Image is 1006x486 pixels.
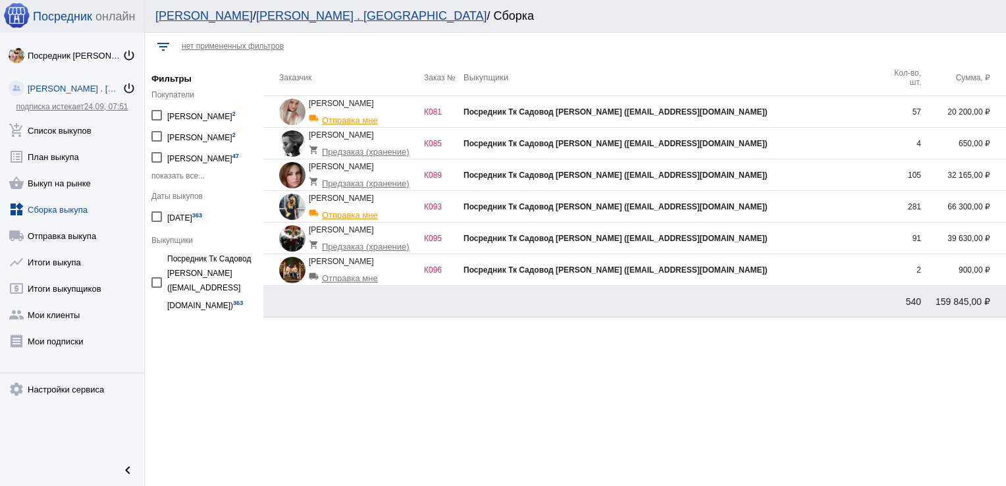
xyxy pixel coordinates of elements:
div: Покупатели [151,90,257,99]
div: Посредник [PERSON_NAME] [PERSON_NAME] [28,51,122,61]
b: Посредник Тк Садовод [PERSON_NAME] ([EMAIL_ADDRESS][DOMAIN_NAME]) [463,171,767,180]
td: 4 [882,128,921,159]
div: [PERSON_NAME] [309,194,417,220]
td: 20 200,00 ₽ [921,96,1006,128]
mat-icon: local_atm [9,281,24,296]
td: 32 165,00 ₽ [921,159,1006,191]
th: Выкупщики [463,59,882,96]
div: Предзаказ (хранение) [309,171,417,188]
img: community_200.png [9,80,24,96]
td: 159 845,00 ₽ [921,286,1006,317]
mat-icon: chevron_left [120,462,136,478]
td: 281 [882,191,921,223]
div: [PERSON_NAME] [167,127,236,145]
th: Сумма, ₽ [921,59,1006,96]
span: нет примененных фильтров [182,41,284,51]
td: 540 [882,286,921,317]
div: [PERSON_NAME] [167,148,239,166]
mat-icon: local_shipping [309,271,322,281]
div: К096 [424,265,463,275]
img: jpYarlG_rMSRdqPbVPQVGBq6sjAws1PGEm5gZ1VrcU0z7HB6t_6-VAYqmDps2aDbz8He_Uz8T3ZkfUszj2kIdyl7.jpg [279,99,305,125]
div: [PERSON_NAME] [309,257,417,283]
img: -b3CGEZm7JiWNz4MSe0vK8oszDDqK_yjx-I-Zpe58LR35vGIgXxFA2JGcGbEMVaWNP5BujAwwLFBmyesmt8751GY.jpg [279,194,305,220]
td: 900,00 ₽ [921,254,1006,286]
div: Посредник Тк Садовод [PERSON_NAME] ([EMAIL_ADDRESS][DOMAIN_NAME]) [167,252,257,313]
td: 650,00 ₽ [921,128,1006,159]
mat-icon: filter_list [155,39,171,55]
img: 9bX9eWR0xDgCiTIhQTzpvXJIoeDPQLXe9CHnn3Gs1PGb3J-goD_dDXIagjGUYbFRmMTp9d7qhpcK6TVyPhbmsz2d.jpg [279,130,305,157]
img: apple-icon-60x60.png [3,2,30,28]
h5: Фильтры [151,74,257,84]
div: Отправка мне [309,108,417,125]
small: 363 [233,300,243,306]
div: Отправка мне [309,203,417,220]
mat-icon: list_alt [9,149,24,165]
th: Заказ № [424,59,463,96]
div: Предзаказ (хранение) [309,140,417,157]
mat-icon: power_settings_new [122,49,136,62]
mat-icon: receipt [9,333,24,349]
small: 363 [192,212,202,219]
span: показать все... [151,171,205,180]
th: Кол-во, шт. [882,59,921,96]
mat-icon: add_shopping_cart [9,122,24,138]
mat-icon: local_shipping [9,228,24,244]
div: Даты выкупов [151,192,257,201]
div: [PERSON_NAME] [309,225,417,252]
mat-icon: local_shipping [309,113,322,123]
td: 39 630,00 ₽ [921,223,1006,254]
td: 91 [882,223,921,254]
b: Посредник Тк Садовод [PERSON_NAME] ([EMAIL_ADDRESS][DOMAIN_NAME]) [463,107,767,117]
td: 57 [882,96,921,128]
div: К089 [424,171,463,180]
div: Предзаказ (хранение) [309,234,417,252]
mat-icon: group [9,307,24,323]
img: vd2iKW0PW-FsqLi4RmhEwsCg2KrKpVNwsQFjmPRsT4HaO-m7wc8r3lMq2bEv28q2mqI8OJVjWDK1XKAm0SGrcN3D.jpg [279,225,305,252]
div: [PERSON_NAME] [167,106,236,124]
div: [PERSON_NAME] [309,130,417,157]
a: [PERSON_NAME] [155,9,253,22]
b: Посредник Тк Садовод [PERSON_NAME] ([EMAIL_ADDRESS][DOMAIN_NAME]) [463,234,767,243]
img: P4-tjzPoZi1IBPzh9PPFfFpe3IlnPuZpLysGmHQ4RmQPDLVGXhRy00i18QHrPKeh0gWkXFDIejsYigdrjemjCntp.jpg [279,162,305,188]
mat-icon: local_shipping [309,208,322,218]
mat-icon: power_settings_new [122,82,136,95]
mat-icon: shopping_cart [309,145,322,155]
div: [PERSON_NAME] [309,99,417,125]
div: / / Сборка [155,9,982,23]
div: К081 [424,107,463,117]
div: [PERSON_NAME] . [GEOGRAPHIC_DATA] [28,84,122,94]
span: 24.09, 07:51 [84,102,128,111]
small: 2 [232,132,236,138]
div: К085 [424,139,463,148]
div: К095 [424,234,463,243]
div: Выкупщики [151,236,257,245]
mat-icon: widgets [9,202,24,217]
span: онлайн [95,10,135,24]
a: подписка истекает24.09, 07:51 [16,102,128,111]
mat-icon: settings [9,381,24,397]
mat-icon: show_chart [9,254,24,270]
img: geudf3v4iu8ShNt9iokrR4Jop9N9OYCXDw4ZN4QH4Pr2KJiP6NZt6LBM5tbLCzHJU0mxkvlRBF4i9bea90Y8TQn2.jpg [279,257,305,283]
mat-icon: shopping_cart [309,176,322,186]
th: Заказчик [263,59,424,96]
small: 47 [232,153,239,159]
b: Посредник Тк Садовод [PERSON_NAME] ([EMAIL_ADDRESS][DOMAIN_NAME]) [463,139,767,148]
div: Отправка мне [309,266,417,283]
td: 2 [882,254,921,286]
mat-icon: shopping_cart [309,240,322,250]
div: [DATE] [167,207,202,225]
td: 66 300,00 ₽ [921,191,1006,223]
span: Посредник [33,10,92,24]
img: klfIT1i2k3saJfNGA6XPqTU7p5ZjdXiiDsm8fFA7nihaIQp9Knjm0Fohy3f__4ywE27KCYV1LPWaOQBexqZpekWk.jpg [9,47,24,63]
div: [PERSON_NAME] [309,162,417,188]
a: [PERSON_NAME] . [GEOGRAPHIC_DATA] [256,9,487,22]
div: К093 [424,202,463,211]
b: Посредник Тк Садовод [PERSON_NAME] ([EMAIL_ADDRESS][DOMAIN_NAME]) [463,202,767,211]
b: Посредник Тк Садовод [PERSON_NAME] ([EMAIL_ADDRESS][DOMAIN_NAME]) [463,265,767,275]
mat-icon: shopping_basket [9,175,24,191]
td: 105 [882,159,921,191]
small: 2 [232,111,236,117]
